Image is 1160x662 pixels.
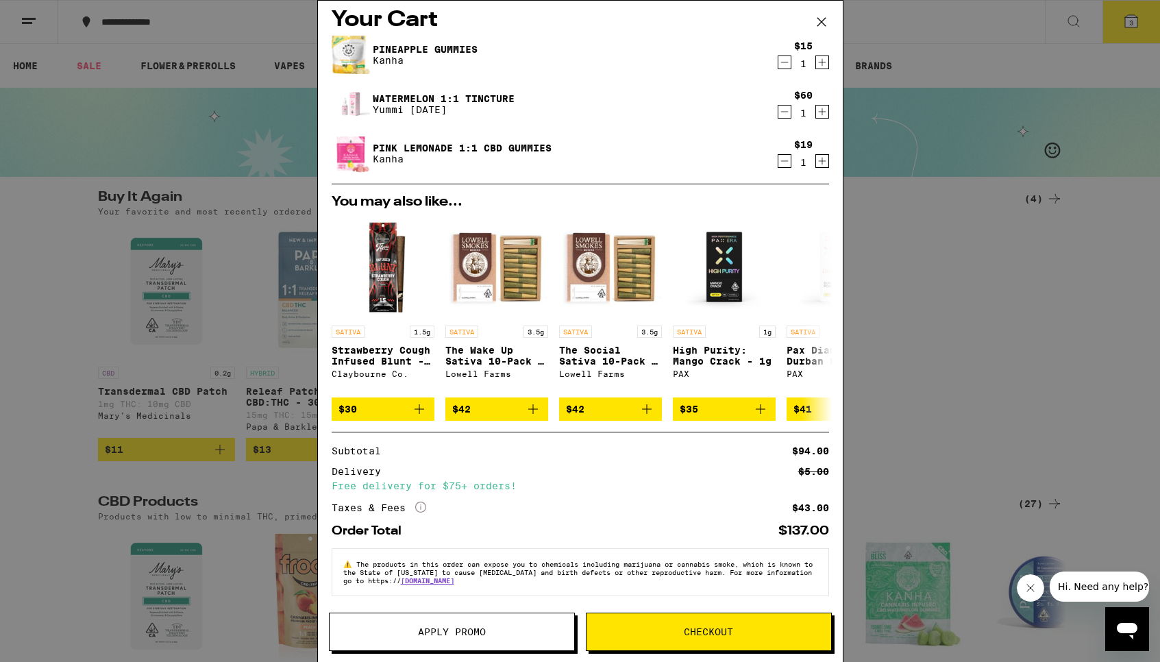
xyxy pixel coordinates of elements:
p: High Purity: Mango Crack - 1g [673,345,776,367]
button: Add to bag [332,397,434,421]
img: Lowell Farms - The Social Sativa 10-Pack - 3.5g [559,216,662,319]
button: Add to bag [559,397,662,421]
div: PAX [673,369,776,378]
p: 1g [759,326,776,338]
img: Pineapple Gummies [332,34,370,75]
div: $137.00 [778,525,829,537]
a: Open page for High Purity: Mango Crack - 1g from PAX [673,216,776,397]
span: Checkout [684,627,733,637]
a: Pineapple Gummies [373,44,478,55]
img: Claybourne Co. - Strawberry Cough Infused Blunt - 1.5g [332,216,434,319]
div: 1 [794,108,813,119]
div: Delivery [332,467,391,476]
span: $42 [566,404,584,415]
button: Increment [815,105,829,119]
iframe: Close message [1017,574,1044,602]
div: Order Total [332,525,411,537]
img: Watermelon 1:1 Tincture [332,85,370,123]
iframe: Message from company [1050,572,1149,602]
div: $94.00 [792,446,829,456]
div: $19 [794,139,813,150]
a: Pink Lemonade 1:1 CBD Gummies [373,143,552,154]
span: $41 [793,404,812,415]
img: PAX - High Purity: Mango Crack - 1g [673,216,776,319]
a: [DOMAIN_NAME] [401,576,454,585]
button: Add to bag [787,397,889,421]
img: Pink Lemonade 1:1 CBD Gummies [332,134,370,173]
p: SATIVA [673,326,706,338]
img: Lowell Farms - The Wake Up Sativa 10-Pack - 3.5g [445,216,548,319]
p: Kanha [373,55,478,66]
div: Lowell Farms [445,369,548,378]
button: Increment [815,154,829,168]
div: $43.00 [792,503,829,513]
p: The Wake Up Sativa 10-Pack - 3.5g [445,345,548,367]
span: $35 [680,404,698,415]
button: Increment [815,56,829,69]
button: Decrement [778,56,791,69]
p: Yummi [DATE] [373,104,515,115]
p: 1.5g [410,326,434,338]
p: Kanha [373,154,552,164]
button: Apply Promo [329,613,575,651]
a: Watermelon 1:1 Tincture [373,93,515,104]
a: Open page for The Wake Up Sativa 10-Pack - 3.5g from Lowell Farms [445,216,548,397]
div: $5.00 [798,467,829,476]
p: 3.5g [523,326,548,338]
span: The products in this order can expose you to chemicals including marijuana or cannabis smoke, whi... [343,560,813,585]
img: PAX - Pax Diamonds: Durban Poison - 1g [787,216,889,319]
span: $30 [338,404,357,415]
div: Subtotal [332,446,391,456]
a: Open page for The Social Sativa 10-Pack - 3.5g from Lowell Farms [559,216,662,397]
div: $60 [794,90,813,101]
iframe: Button to launch messaging window [1105,607,1149,651]
div: $15 [794,40,813,51]
span: Apply Promo [418,627,486,637]
a: Open page for Strawberry Cough Infused Blunt - 1.5g from Claybourne Co. [332,216,434,397]
div: Claybourne Co. [332,369,434,378]
p: Pax Diamonds: Durban Poison - 1g [787,345,889,367]
h2: You may also like... [332,195,829,209]
span: ⚠️ [343,560,356,568]
div: PAX [787,369,889,378]
div: Taxes & Fees [332,502,426,514]
div: Free delivery for $75+ orders! [332,481,829,491]
p: SATIVA [559,326,592,338]
button: Checkout [586,613,832,651]
div: Lowell Farms [559,369,662,378]
button: Decrement [778,154,791,168]
span: $42 [452,404,471,415]
p: SATIVA [445,326,478,338]
p: SATIVA [787,326,819,338]
button: Add to bag [445,397,548,421]
div: 1 [794,157,813,168]
a: Open page for Pax Diamonds: Durban Poison - 1g from PAX [787,216,889,397]
p: The Social Sativa 10-Pack - 3.5g [559,345,662,367]
h2: Your Cart [332,5,829,36]
button: Decrement [778,105,791,119]
p: 3.5g [637,326,662,338]
div: 1 [794,58,813,69]
button: Add to bag [673,397,776,421]
p: Strawberry Cough Infused Blunt - 1.5g [332,345,434,367]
